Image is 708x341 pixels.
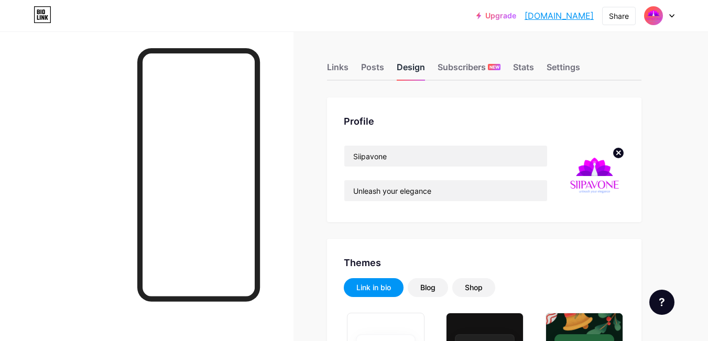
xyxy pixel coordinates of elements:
[344,180,547,201] input: Bio
[547,61,580,80] div: Settings
[344,146,547,167] input: Name
[513,61,534,80] div: Stats
[609,10,629,21] div: Share
[644,6,663,26] img: siipavone
[564,145,625,205] img: siipavone
[465,282,483,293] div: Shop
[397,61,425,80] div: Design
[361,61,384,80] div: Posts
[356,282,391,293] div: Link in bio
[344,256,625,270] div: Themes
[476,12,516,20] a: Upgrade
[489,64,499,70] span: NEW
[344,114,625,128] div: Profile
[327,61,348,80] div: Links
[525,9,594,22] a: [DOMAIN_NAME]
[438,61,500,80] div: Subscribers
[420,282,435,293] div: Blog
